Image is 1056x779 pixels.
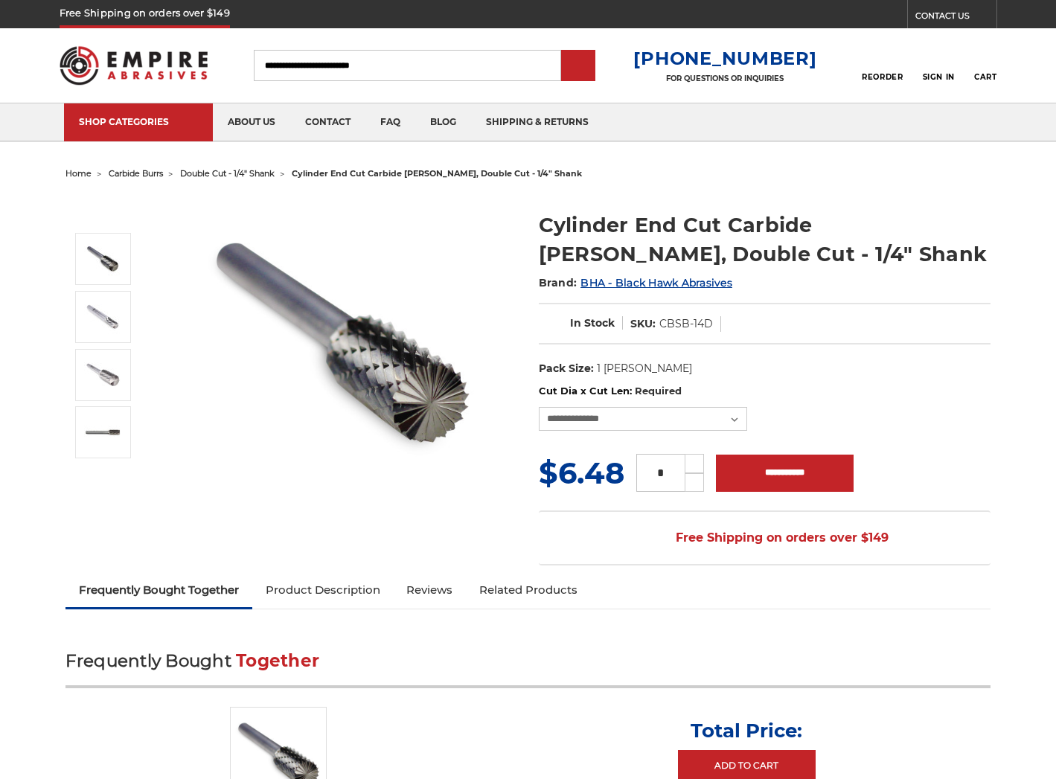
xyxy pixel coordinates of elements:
[290,103,365,141] a: contact
[539,211,991,269] h1: Cylinder End Cut Carbide [PERSON_NAME], Double Cut - 1/4" Shank
[630,316,656,332] dt: SKU:
[84,356,121,394] img: SB-5D cylinder end cut shape carbide burr with 1/4 inch shank
[635,385,682,397] small: Required
[862,49,903,81] a: Reorder
[640,523,889,553] span: Free Shipping on orders over $149
[236,650,319,671] span: Together
[466,574,591,606] a: Related Products
[539,361,594,376] dt: Pack Size:
[393,574,466,606] a: Reviews
[633,48,816,69] a: [PHONE_NUMBER]
[539,276,577,289] span: Brand:
[974,49,996,82] a: Cart
[415,103,471,141] a: blog
[597,361,692,376] dd: 1 [PERSON_NAME]
[862,72,903,82] span: Reorder
[109,168,163,179] a: carbide burrs
[570,316,615,330] span: In Stock
[539,384,991,399] label: Cut Dia x Cut Len:
[292,168,582,179] span: cylinder end cut carbide [PERSON_NAME], double cut - 1/4" shank
[86,201,122,233] button: Previous
[213,103,290,141] a: about us
[539,455,624,491] span: $6.48
[84,298,121,336] img: SB-1D cylinder end cut shape carbide burr with 1/4 inch shank
[65,168,92,179] a: home
[691,719,802,743] p: Total Price:
[659,316,713,332] dd: CBSB-14D
[923,72,955,82] span: Sign In
[471,103,604,141] a: shipping & returns
[84,414,121,451] img: SB-3 cylinder end cut shape carbide burr 1/4" shank
[252,574,394,606] a: Product Description
[563,51,593,81] input: Submit
[580,276,732,289] a: BHA - Black Hawk Abrasives
[84,240,121,278] img: End Cut Cylinder shape carbide bur 1/4" shank
[65,650,231,671] span: Frequently Bought
[974,72,996,82] span: Cart
[633,74,816,83] p: FOR QUESTIONS OR INQUIRIES
[79,116,198,127] div: SHOP CATEGORIES
[180,168,275,179] a: double cut - 1/4" shank
[915,7,996,28] a: CONTACT US
[365,103,415,141] a: faq
[65,574,252,606] a: Frequently Bought Together
[60,36,208,94] img: Empire Abrasives
[86,461,122,493] button: Next
[193,195,490,493] img: End Cut Cylinder shape carbide bur 1/4" shank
